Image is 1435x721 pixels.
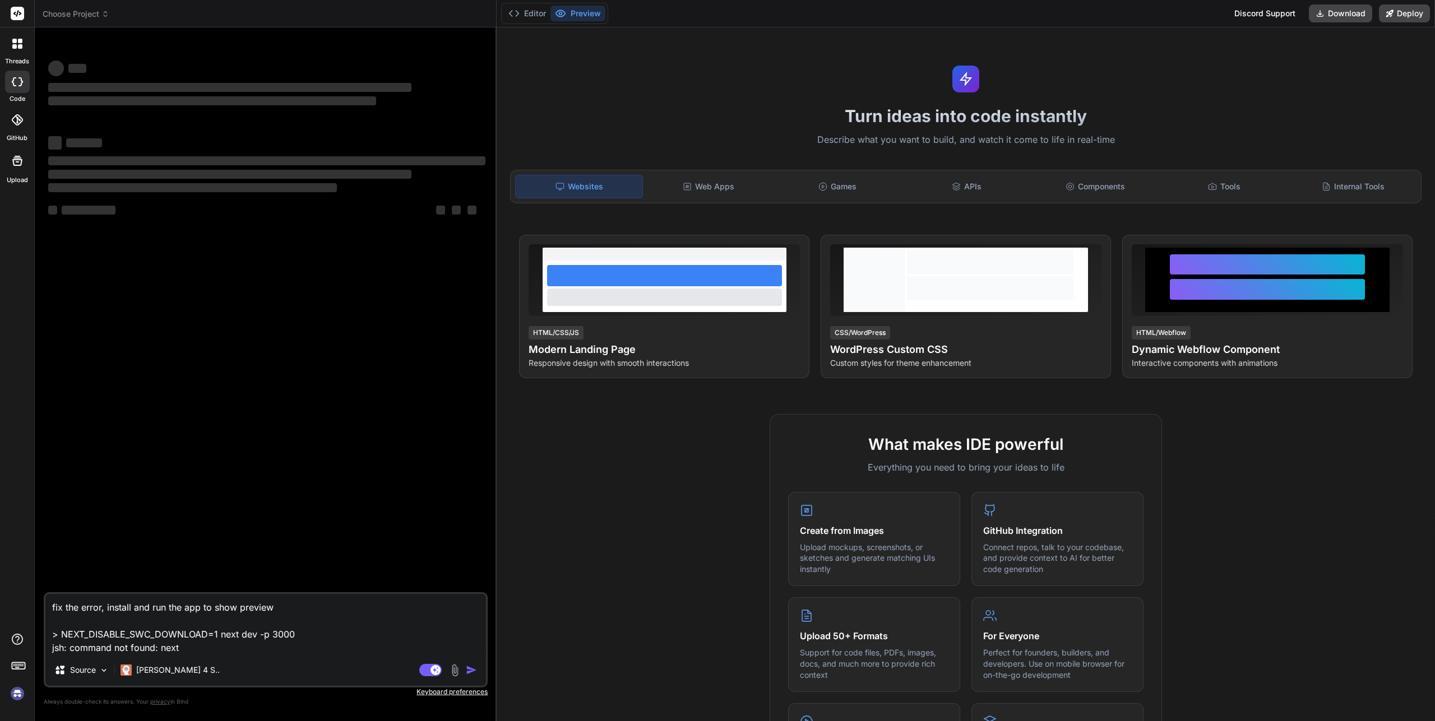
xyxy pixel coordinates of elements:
p: Everything you need to bring your ideas to life [788,460,1144,474]
p: Responsive design with smooth interactions [529,357,800,369]
h1: Turn ideas into code instantly [503,106,1428,126]
h4: Create from Images [800,524,948,537]
span: ‌ [48,136,62,150]
span: Choose Project [43,8,109,20]
p: Connect repos, talk to your codebase, and provide context to AI for better code generation [983,542,1132,575]
div: HTML/CSS/JS [529,326,584,339]
div: Websites [515,175,643,198]
span: ‌ [62,206,115,215]
img: attachment [448,664,461,677]
div: Tools [1161,175,1288,198]
span: ‌ [48,183,337,192]
img: signin [8,684,27,703]
span: ‌ [68,64,86,73]
span: privacy [150,698,170,705]
p: Keyboard preferences [44,687,488,696]
h4: GitHub Integration [983,524,1132,537]
h4: For Everyone [983,629,1132,643]
img: icon [466,664,477,676]
h4: Upload 50+ Formats [800,629,948,643]
div: Internal Tools [1290,175,1417,198]
p: Source [70,664,96,676]
div: APIs [903,175,1030,198]
button: Preview [550,6,605,21]
div: CSS/WordPress [830,326,890,339]
p: Custom styles for theme enhancement [830,357,1101,369]
div: Web Apps [645,175,772,198]
label: Upload [7,175,28,185]
span: ‌ [436,206,445,215]
label: GitHub [7,133,27,143]
h4: WordPress Custom CSS [830,342,1101,357]
div: Discord Support [1228,4,1302,22]
h2: What makes IDE powerful [788,432,1144,456]
span: ‌ [48,61,64,76]
img: Pick Models [99,666,109,675]
p: Support for code files, PDFs, images, docs, and much more to provide rich context [800,647,948,680]
span: ‌ [48,170,411,179]
span: ‌ [48,83,411,92]
span: ‌ [48,96,376,105]
p: Interactive components with animations [1132,357,1403,369]
p: Describe what you want to build, and watch it come to life in real-time [503,133,1428,147]
p: [PERSON_NAME] 4 S.. [136,664,220,676]
p: Perfect for founders, builders, and developers. Use on mobile browser for on-the-go development [983,647,1132,680]
span: ‌ [66,138,102,147]
span: ‌ [467,206,476,215]
p: Always double-check its answers. Your in Bind [44,696,488,707]
span: ‌ [48,156,485,165]
textarea: fix the error, install and run the app to show preview > NEXT_DISABLE_SWC_DOWNLOAD=1 next dev -p ... [45,594,486,654]
img: Claude 4 Sonnet [121,664,132,676]
label: threads [5,57,29,66]
button: Deploy [1379,4,1430,22]
h4: Dynamic Webflow Component [1132,342,1403,357]
div: Components [1032,175,1159,198]
p: Upload mockups, screenshots, or sketches and generate matching UIs instantly [800,542,948,575]
span: ‌ [452,206,461,215]
div: Games [774,175,901,198]
button: Download [1309,4,1372,22]
button: Editor [504,6,550,21]
h4: Modern Landing Page [529,342,800,357]
span: ‌ [48,206,57,215]
label: code [10,94,25,104]
div: HTML/Webflow [1132,326,1191,339]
